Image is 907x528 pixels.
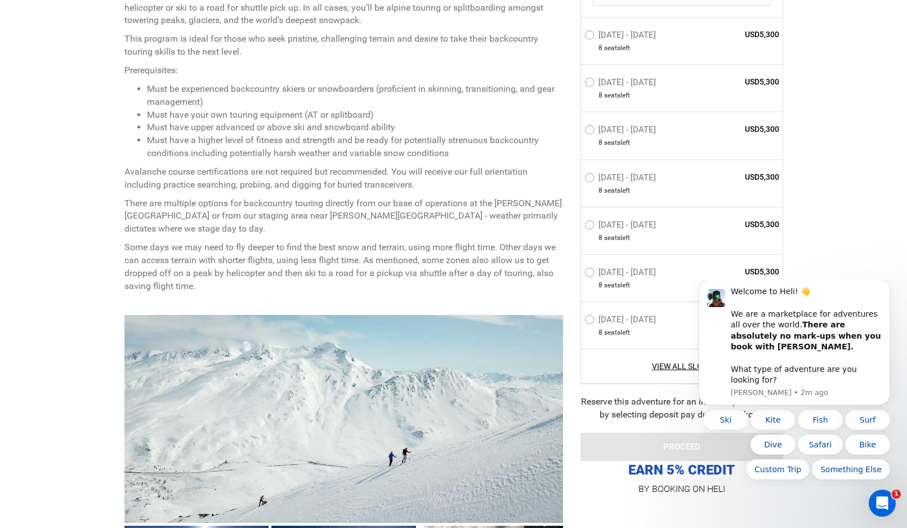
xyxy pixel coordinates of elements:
span: 8 [598,186,602,196]
a: View All Slots [584,361,780,372]
iframe: Intercom live chat [869,490,896,517]
span: USD5,300 [698,29,780,40]
button: Quick reply: Fish [116,130,161,150]
button: Quick reply: Surf [163,130,208,150]
span: 8 [598,281,602,290]
label: [DATE] - [DATE] [584,220,659,233]
span: seat left [604,281,630,290]
p: Some days we may need to fly deeper to find the best snow and terrain, using more flight time. Ot... [124,241,564,292]
label: [DATE] - [DATE] [584,125,659,139]
button: Quick reply: Kite [69,130,114,150]
span: USD5,300 [698,76,780,87]
p: This program is ideal for those who seek pristine, challenging terrain and desire to take their b... [124,33,564,59]
span: s [617,186,620,196]
span: 8 [598,43,602,53]
label: [DATE] - [DATE] [584,30,659,43]
button: Quick reply: Custom Trip [64,179,128,199]
span: s [617,139,620,148]
span: USD5,300 [698,124,780,135]
b: There are absolutely no mark-ups when you book with [PERSON_NAME]. [49,40,199,71]
li: Must be experienced backcountry skiers or snowboarders (proficient in skinning, transitioning, an... [147,83,564,109]
span: 1 [892,490,901,499]
label: [DATE] - [DATE] [584,77,659,91]
p: Prerequisites: [124,64,564,77]
span: seat left [604,139,630,148]
img: Profile image for Carl [25,9,43,27]
button: Quick reply: Ski [21,130,66,150]
span: 8 [598,233,602,243]
div: Welcome to Heli! 👋 We are a marketplace for adventures all over the world. What type of adventure... [49,6,200,105]
span: s [617,43,620,53]
li: Must have your own touring equipment (AT or splitboard) [147,109,564,122]
button: PROCEED [580,433,783,461]
button: Quick reply: Dive [69,154,114,175]
p: BY BOOKING ON HELI [580,481,783,497]
iframe: Intercom notifications message [682,280,907,486]
span: s [617,281,620,290]
div: Reserve this adventure for an initial deposit of 50% by selecting deposit pay during checkout. [580,396,783,421]
span: 8 [598,328,602,338]
span: USD5,300 [698,171,780,183]
span: s [617,91,620,100]
li: Must have a higher level of fitness and strength and be ready for potentially strenuous backcount... [147,134,564,160]
button: Quick reply: Something Else [130,179,208,199]
span: 8 [598,139,602,148]
span: seat left [604,186,630,196]
li: Must have upper advanced or above ski and snowboard ability [147,121,564,134]
div: Message content [49,6,200,105]
span: USD5,300 [698,219,780,230]
span: USD5,300 [698,266,780,277]
span: s [617,328,620,338]
label: [DATE] - [DATE] [584,267,659,281]
span: seat left [604,328,630,338]
button: Quick reply: Safari [116,154,161,175]
label: [DATE] - [DATE] [584,314,659,328]
label: [DATE] - [DATE] [584,172,659,186]
span: seat left [604,43,630,53]
span: seat left [604,91,630,100]
p: Message from Carl, sent 2m ago [49,108,200,118]
div: Quick reply options [17,130,208,199]
p: There are multiple options for backcountry touring directly from our base of operations at the [P... [124,197,564,236]
p: Avalanche course certifications are not required but recommended. You will receive our full orien... [124,166,564,192]
button: Quick reply: Bike [163,154,208,175]
span: 8 [598,91,602,100]
span: seat left [604,233,630,243]
span: s [617,233,620,243]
